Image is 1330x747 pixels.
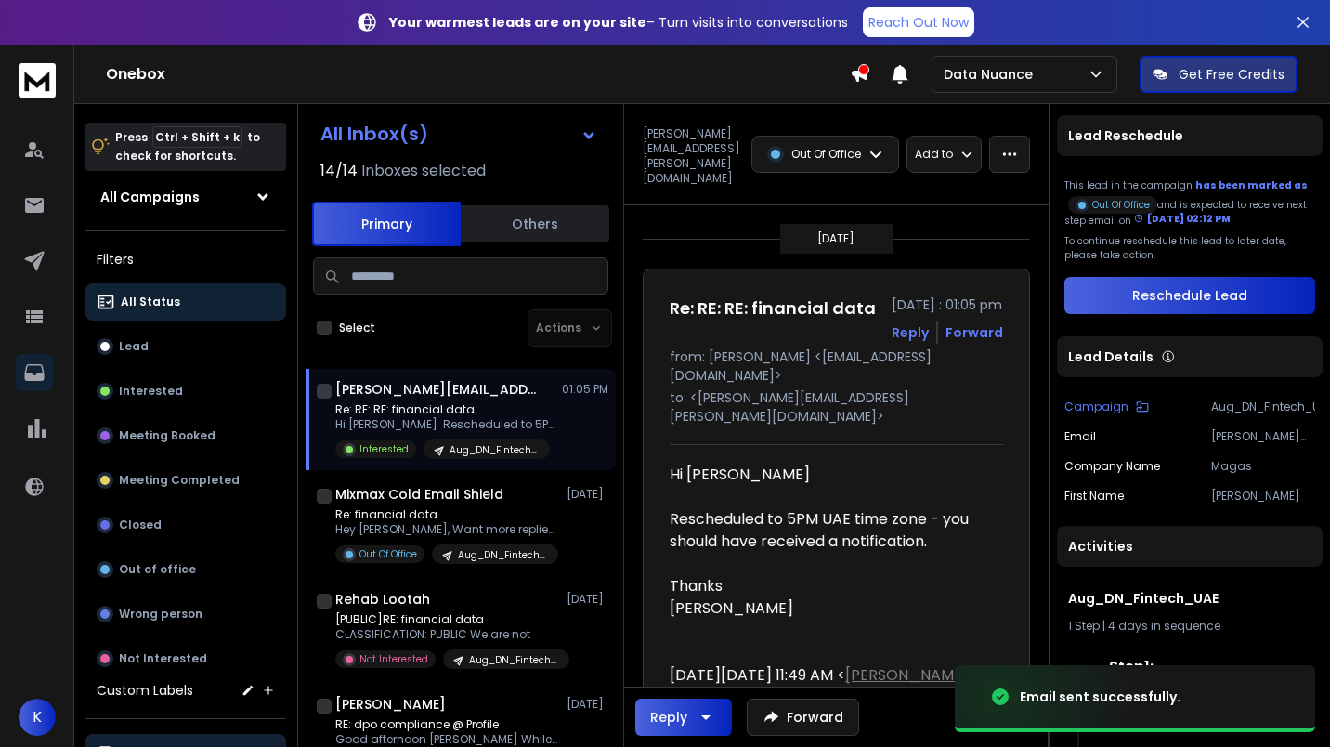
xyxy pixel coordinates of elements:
button: K [19,699,56,736]
button: Wrong person [85,596,286,633]
button: Meeting Booked [85,417,286,454]
p: Press to check for shortcuts. [115,128,260,165]
p: [PERSON_NAME][EMAIL_ADDRESS][PERSON_NAME][DOMAIN_NAME] [1211,429,1315,444]
p: First Name [1064,489,1124,504]
p: [DATE] [567,592,608,607]
button: Reschedule Lead [1064,277,1315,314]
span: Ctrl + Shift + k [152,126,242,148]
p: Get Free Credits [1179,65,1284,84]
h1: Mixmax Cold Email Shield [335,485,503,504]
button: Interested [85,373,286,410]
strong: Your warmest leads are on your site [389,13,646,32]
button: Lead [85,328,286,365]
button: Campaign [1064,400,1149,414]
p: CLASSIFICATION: PUBLIC We are not [335,627,558,642]
h1: All Inbox(s) [320,124,428,143]
p: Lead Reschedule [1068,126,1183,145]
p: Out Of Office [1092,198,1150,212]
div: [DATE] 02:12 PM [1134,212,1231,226]
p: [DATE] [817,231,854,246]
p: To continue reschedule this lead to later date, please take action. [1064,234,1315,262]
div: Reply [650,708,687,727]
h1: Onebox [106,63,850,85]
div: Rescheduled to 5PM UAE time zone - you should have received a notification. [670,508,988,553]
p: Aug_DN_Fintech_UAE [469,653,558,667]
p: RE: dpo compliance @ Profile [335,717,558,732]
div: Hi [PERSON_NAME] [670,464,988,486]
p: Not Interested [359,652,428,666]
button: Reply [892,323,929,342]
p: Re: financial data [335,507,558,522]
h1: Re: RE: RE: financial data [670,295,876,321]
button: All Inbox(s) [306,115,612,152]
h3: Inboxes selected [361,160,486,182]
p: [DATE] [567,697,608,712]
h1: [PERSON_NAME][EMAIL_ADDRESS][PERSON_NAME][DOMAIN_NAME] [335,380,540,399]
p: Out Of Office [359,547,417,561]
span: 14 / 14 [320,160,358,182]
h1: Rehab Lootah [335,590,430,609]
label: Select [339,321,375,335]
p: [DATE] : 01:05 pm [892,295,1003,314]
p: Not Interested [119,651,207,666]
span: 1 Step [1068,618,1100,634]
p: [PERSON_NAME] [1211,489,1315,504]
p: Magas [1211,459,1315,474]
button: Out of office [85,551,286,588]
p: Aug_DN_Fintech_UAE [1211,400,1315,414]
p: Closed [119,518,162,532]
span: has been marked as [1195,178,1308,192]
p: – Turn visits into conversations [389,13,848,32]
p: Hi [PERSON_NAME] Rescheduled to 5PM [GEOGRAPHIC_DATA] [335,417,558,432]
div: [DATE][DATE] 11:49 AM < > wrote: [670,664,988,731]
div: Thanks [670,575,988,597]
p: Hey [PERSON_NAME], Want more replies to [335,522,558,537]
button: Closed [85,506,286,544]
h3: Custom Labels [97,681,193,700]
button: Get Free Credits [1140,56,1297,93]
p: from: [PERSON_NAME] <[EMAIL_ADDRESS][DOMAIN_NAME]> [670,347,1003,385]
div: This lead in the campaign and is expected to receive next step email on [1064,178,1315,227]
p: Reach Out Now [868,13,969,32]
p: [PUBLIC]RE: financial data [335,612,558,627]
p: Meeting Completed [119,473,240,488]
p: [DATE] [567,487,608,502]
span: 4 days in sequence [1108,618,1220,634]
p: 01:05 PM [562,382,608,397]
button: Not Interested [85,640,286,677]
button: Reply [635,699,732,736]
p: Meeting Booked [119,428,215,443]
p: Lead [119,339,149,354]
a: Reach Out Now [863,7,974,37]
p: Interested [359,442,409,456]
button: Meeting Completed [85,462,286,499]
button: Forward [747,699,859,736]
p: All Status [121,295,180,309]
p: Add to [915,147,953,162]
h1: All Campaigns [100,188,200,206]
p: Aug_DN_Fintech_UAE [450,443,539,457]
div: Email sent successfully. [1020,688,1180,706]
p: to: <[PERSON_NAME][EMAIL_ADDRESS][PERSON_NAME][DOMAIN_NAME]> [670,388,1003,426]
h1: Aug_DN_Fintech_UAE [1068,589,1311,608]
h3: Filters [85,246,286,272]
p: Data Nuance [944,65,1040,84]
button: All Campaigns [85,178,286,216]
button: All Status [85,283,286,321]
div: | [1068,619,1311,634]
button: Primary [312,202,461,246]
h1: [PERSON_NAME] [335,695,446,714]
p: [PERSON_NAME][EMAIL_ADDRESS][PERSON_NAME][DOMAIN_NAME] [643,126,740,186]
p: Wrong person [119,607,202,622]
div: Forward [945,323,1003,342]
p: Re: RE: RE: financial data [335,402,558,417]
p: Lead Details [1068,347,1154,366]
p: Out of office [119,562,196,577]
img: logo [19,63,56,98]
div: [PERSON_NAME] [670,597,988,620]
button: Others [461,203,609,244]
p: Good afternoon [PERSON_NAME] While Profile [335,732,558,747]
p: Aug_DN_Fintech_UAE [458,548,547,562]
p: Company Name [1064,459,1160,474]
